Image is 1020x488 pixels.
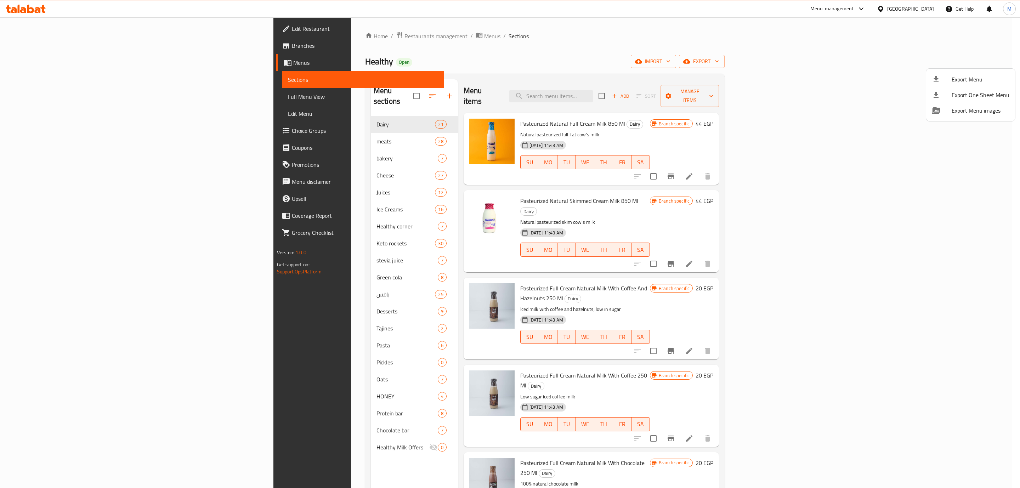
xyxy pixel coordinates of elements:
[952,75,1009,84] span: Export Menu
[952,91,1009,99] span: Export One Sheet Menu
[926,87,1015,103] li: Export one sheet menu items
[926,103,1015,118] li: Export Menu images
[926,72,1015,87] li: Export menu items
[952,106,1009,115] span: Export Menu images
